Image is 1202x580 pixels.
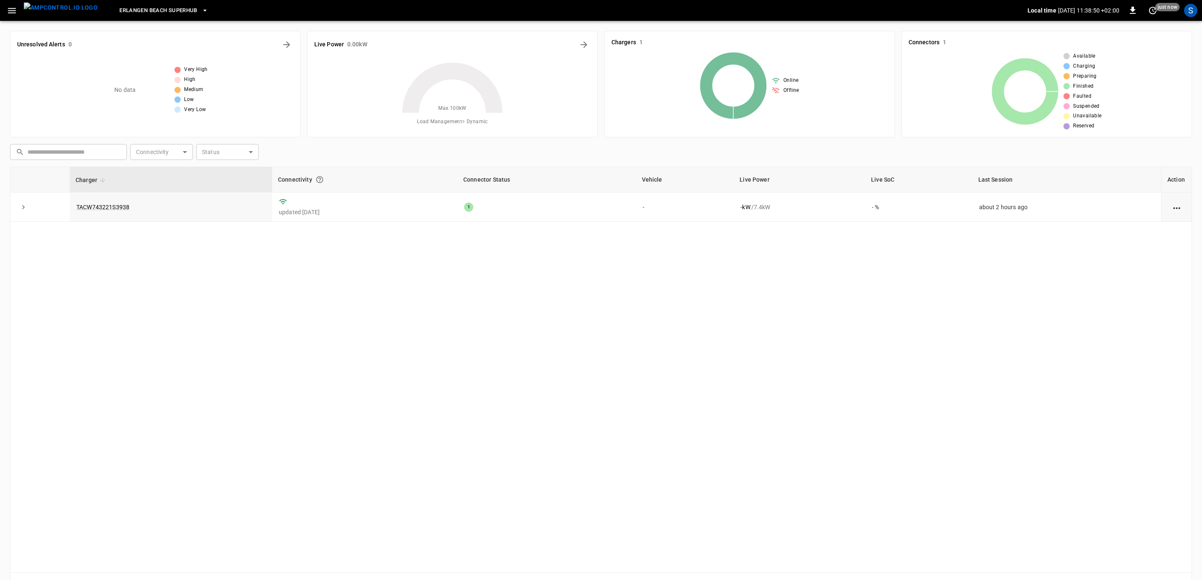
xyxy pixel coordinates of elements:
span: Finished [1073,82,1093,91]
div: profile-icon [1184,4,1197,17]
span: Erlangen Beach Superhub [119,6,197,15]
span: Faulted [1073,92,1091,101]
h6: Connectors [909,38,939,47]
p: updated [DATE] [279,208,451,216]
span: Very High [184,66,208,74]
h6: 1 [639,38,643,47]
span: Online [783,76,798,85]
span: Unavailable [1073,112,1101,120]
div: Connectivity [278,172,452,187]
span: Low [184,96,194,104]
td: - % [865,192,972,222]
h6: 0.00 kW [347,40,367,49]
h6: Live Power [314,40,344,49]
td: about 2 hours ago [972,192,1161,222]
span: Preparing [1073,72,1097,81]
span: Suspended [1073,102,1100,111]
div: action cell options [1172,203,1182,211]
h6: Unresolved Alerts [17,40,65,49]
span: High [184,76,196,84]
button: Energy Overview [577,38,591,51]
button: All Alerts [280,38,293,51]
th: Last Session [972,167,1161,192]
span: Offline [783,86,799,95]
span: Very Low [184,106,206,114]
span: Max. 100 kW [438,104,467,113]
th: Live SoC [865,167,972,192]
button: expand row [17,201,30,213]
div: 1 [464,203,473,212]
span: just now [1155,3,1180,11]
h6: Chargers [611,38,636,47]
div: / 7.4 kW [740,203,859,211]
th: Connector Status [457,167,636,192]
span: Available [1073,52,1096,61]
span: Charger [76,175,108,185]
th: Live Power [734,167,865,192]
span: Load Management = Dynamic [417,118,488,126]
td: - [636,192,734,222]
button: set refresh interval [1146,4,1159,17]
p: No data [114,86,136,94]
button: Connection between the charger and our software. [312,172,327,187]
span: Charging [1073,62,1095,71]
th: Action [1161,167,1192,192]
span: Reserved [1073,122,1094,130]
span: Medium [184,86,203,94]
h6: 0 [68,40,72,49]
th: Vehicle [636,167,734,192]
p: [DATE] 11:38:50 +02:00 [1058,6,1119,15]
p: Local time [1028,6,1056,15]
p: - kW [740,203,750,211]
h6: 1 [943,38,946,47]
img: ampcontrol.io logo [24,3,98,13]
button: Erlangen Beach Superhub [116,3,212,19]
a: TACW743221S3938 [76,204,129,210]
